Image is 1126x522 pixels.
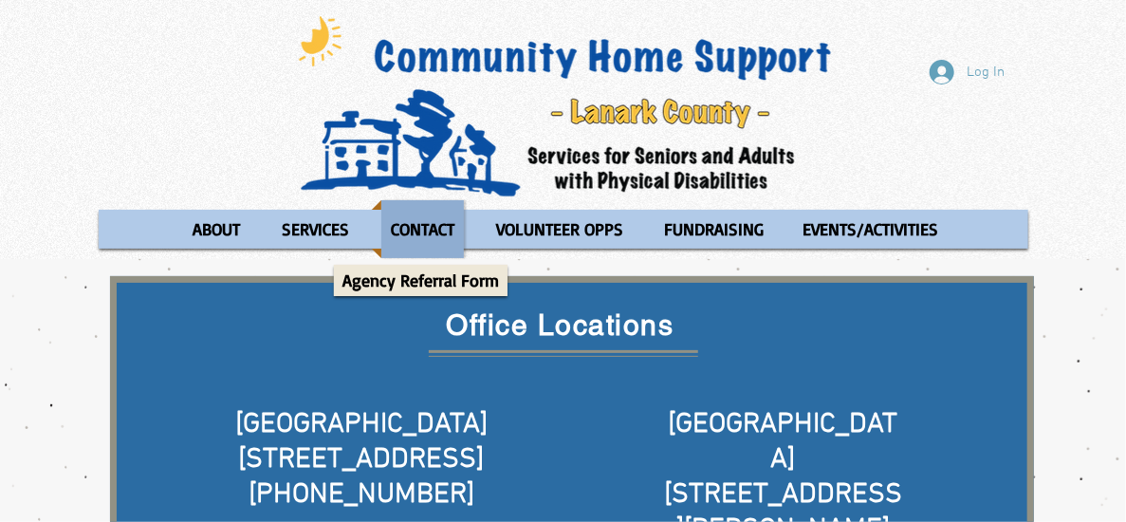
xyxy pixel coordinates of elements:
p: FUNDRAISING [655,200,772,258]
span: [STREET_ADDRESS] [239,442,485,477]
a: Agency Referral Form [334,265,508,296]
button: Log In [916,54,1019,90]
a: FUNDRAISING [646,200,780,258]
a: CONTACT [372,200,473,258]
p: VOLUNTEER OPPS [488,200,632,258]
span: [PHONE_NUMBER] [249,477,474,513]
span: Log In [961,63,1012,83]
p: EVENTS/ACTIVITIES [794,200,947,258]
a: SERVICES [264,200,367,258]
a: VOLUNTEER OPPS [478,200,641,258]
span: [GEOGRAPHIC_DATA] [235,407,488,442]
span: Office Locations [447,308,674,342]
span: [GEOGRAPHIC_DATA] [669,407,898,477]
a: ABOUT [175,200,259,258]
p: CONTACT [382,200,463,258]
p: SERVICES [273,200,358,258]
a: EVENTS/ACTIVITIES [785,200,956,258]
nav: Site [99,200,1028,258]
p: ABOUT [185,200,249,258]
